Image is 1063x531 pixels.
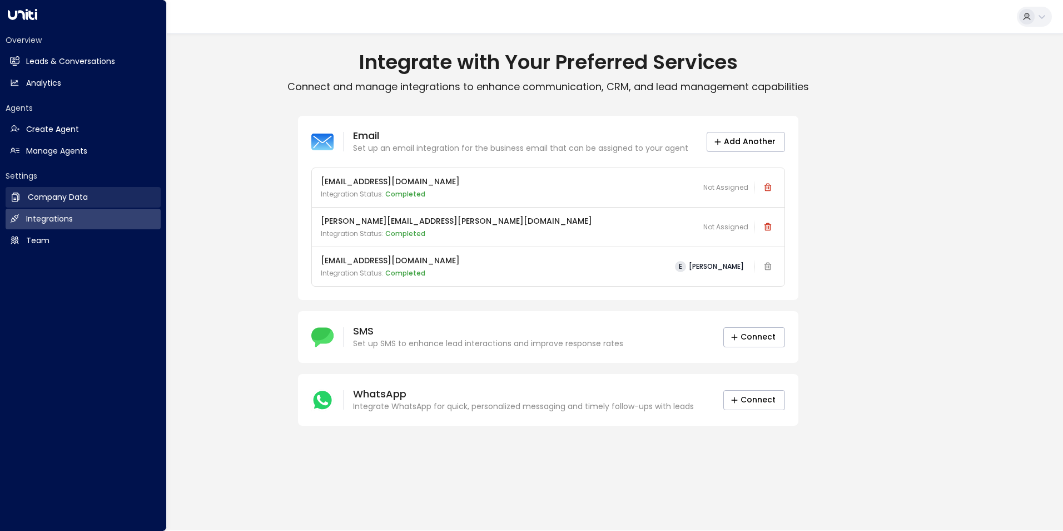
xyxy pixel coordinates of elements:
a: Leads & Conversations [6,51,161,72]
p: Email [353,129,688,142]
h2: Team [26,235,49,247]
h2: Settings [6,170,161,181]
p: Integration Status: [321,268,460,278]
p: Connect and manage integrations to enhance communication, CRM, and lead management capabilities [33,80,1063,94]
h2: Manage Agents [26,145,87,157]
a: Company Data [6,187,161,208]
span: E [675,261,686,272]
p: Integrate WhatsApp for quick, personalized messaging and timely follow-ups with leads [353,401,694,412]
p: WhatsApp [353,387,694,401]
p: Set up SMS to enhance lead interactions and improve response rates [353,338,623,350]
h2: Integrations [26,213,73,225]
a: Analytics [6,73,161,94]
span: Not Assigned [703,222,748,232]
span: Completed [385,229,425,238]
button: Add Another [707,132,785,152]
button: Connect [723,390,785,410]
p: [EMAIL_ADDRESS][DOMAIN_NAME] [321,176,460,188]
p: [PERSON_NAME][EMAIL_ADDRESS][PERSON_NAME][DOMAIN_NAME] [321,215,592,227]
p: SMS [353,324,623,338]
span: [PERSON_NAME] [689,263,744,271]
h2: Agents [6,102,161,114]
h2: Overview [6,35,161,46]
h2: Company Data [28,191,88,203]
p: Integration Status: [321,189,460,199]
span: Not Assigned [703,183,748,193]
h1: Integrate with Your Preferred Services [33,50,1063,75]
button: Connect [723,327,785,347]
span: Completed [385,268,425,278]
a: Create Agent [6,119,161,140]
p: Integration Status: [321,229,592,239]
a: Integrations [6,209,161,229]
a: Manage Agents [6,141,161,161]
a: Team [6,230,161,251]
p: Set up an email integration for the business email that can be assigned to your agent [353,142,688,154]
button: E[PERSON_NAME] [670,259,748,274]
h2: Create Agent [26,124,79,135]
p: [EMAIL_ADDRESS][DOMAIN_NAME] [321,255,460,267]
h2: Leads & Conversations [26,56,115,67]
span: Email integration cannot be deleted while linked to an active agent. Please deactivate the agent ... [760,259,776,275]
h2: Analytics [26,77,61,89]
span: Completed [385,189,425,199]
